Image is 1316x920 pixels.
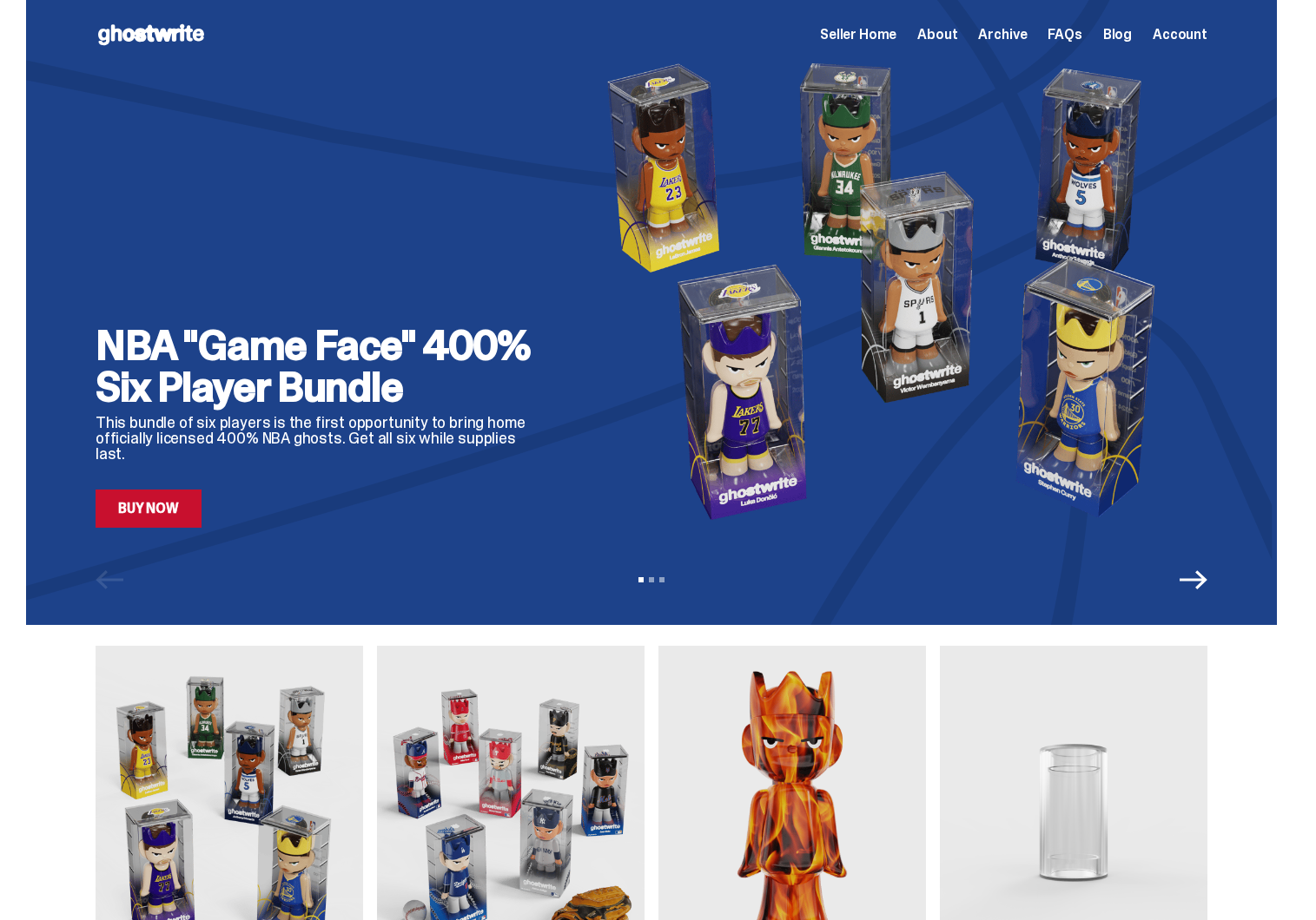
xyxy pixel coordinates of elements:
a: Archive [978,28,1027,42]
a: FAQs [1048,28,1081,42]
h2: NBA "Game Face" 400% Six Player Bundle [96,325,547,408]
button: View slide 2 [649,577,654,582]
p: This bundle of six players is the first opportunity to bring home officially licensed 400% NBA gh... [96,415,547,462]
button: View slide 3 [659,577,665,582]
img: NBA "Game Face" 400% Six Player Bundle [575,54,1207,528]
a: About [917,28,957,42]
a: Buy Now [96,490,202,528]
button: View slide 1 [638,577,644,582]
button: Next [1180,566,1207,594]
a: Account [1153,28,1207,42]
a: Seller Home [820,28,896,42]
a: Blog [1103,28,1132,42]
